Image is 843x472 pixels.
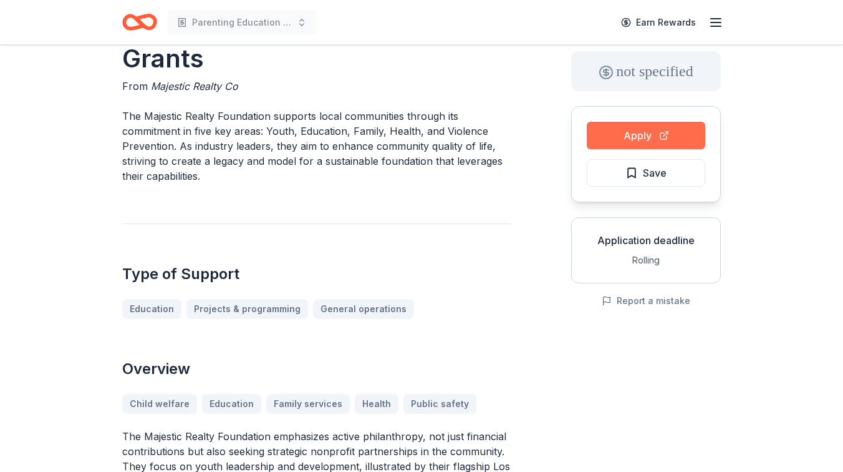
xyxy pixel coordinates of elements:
[122,299,181,319] a: Education
[587,122,705,149] button: Apply
[313,299,414,319] a: General operations
[192,15,292,30] span: Parenting Education Funding
[643,165,667,181] span: Save
[151,80,238,92] span: Majestic Realty Co
[571,51,721,91] div: not specified
[167,10,317,35] button: Parenting Education Funding
[122,109,511,184] p: The Majestic Realty Foundation supports local communities through its commitment in five key area...
[602,293,690,308] button: Report a mistake
[122,7,157,37] a: Home
[582,253,710,268] div: Rolling
[587,159,705,187] button: Save
[582,233,710,248] div: Application deadline
[122,264,511,284] h2: Type of Support
[614,11,703,34] a: Earn Rewards
[186,299,308,319] a: Projects & programming
[122,79,511,94] div: From
[122,359,511,379] h2: Overview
